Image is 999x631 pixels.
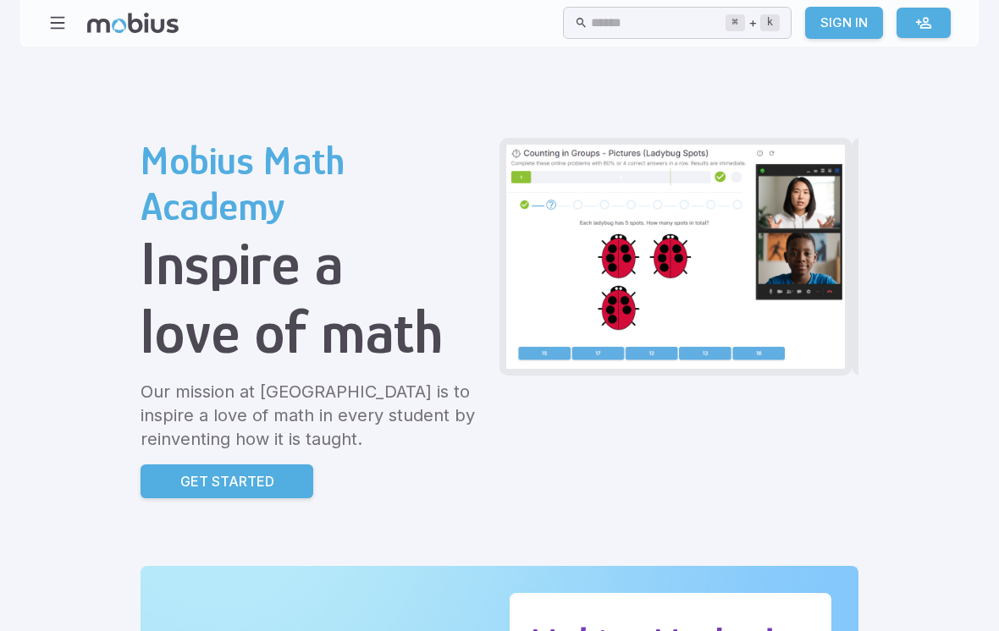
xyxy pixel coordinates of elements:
kbd: k [760,14,780,31]
a: Sign In [805,7,883,39]
h1: Inspire a [141,229,486,298]
p: Get Started [180,471,274,491]
kbd: ⌘ [726,14,745,31]
a: Get Started [141,464,313,498]
div: + [726,13,780,33]
h1: love of math [141,298,486,366]
img: Grade 2 Class [506,145,845,369]
p: Our mission at [GEOGRAPHIC_DATA] is to inspire a love of math in every student by reinventing how... [141,380,486,451]
h2: Mobius Math Academy [141,138,486,229]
